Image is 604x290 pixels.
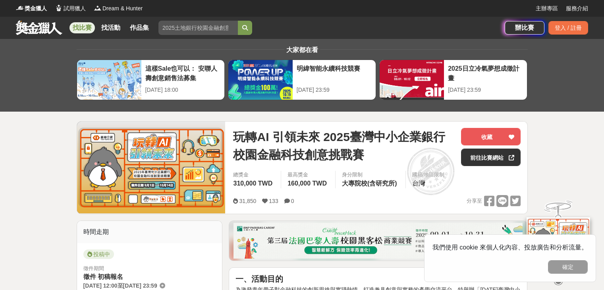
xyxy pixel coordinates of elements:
[55,4,63,12] img: Logo
[77,60,225,100] a: 這樣Sale也可以： 安聯人壽創意銷售法募集[DATE] 18:00
[83,273,123,280] span: 徵件 初稿報名
[123,282,157,289] span: [DATE] 23:59
[77,221,222,243] div: 時間走期
[16,4,47,13] a: Logo獎金獵人
[69,22,95,33] a: 找比賽
[461,128,521,145] button: 收藏
[64,4,86,13] span: 試用獵人
[239,198,256,204] span: 31,850
[342,180,397,187] span: 大專院校(含研究所)
[233,171,274,179] span: 總獎金
[536,4,558,13] a: 主辦專區
[379,60,527,100] a: 2025日立冷氣夢想成徵計畫[DATE] 23:59
[235,275,283,283] strong: 一、活動目的
[158,21,238,35] input: 2025土地銀行校園金融創意挑戰賽：從你出發 開啟智慧金融新頁
[94,4,143,13] a: LogoDream & Hunter
[25,4,47,13] span: 獎金獵人
[448,86,523,94] div: [DATE] 23:59
[291,198,294,204] span: 0
[432,244,588,251] span: 我們使用 cookie 來個人化內容、投放廣告和分析流量。
[448,64,523,82] div: 2025日立冷氣夢想成徵計畫
[297,86,372,94] div: [DATE] 23:59
[83,282,118,289] span: [DATE] 12:00
[505,21,544,35] a: 辦比賽
[233,223,523,259] img: 331336aa-f601-432f-a281-8c17b531526f.png
[288,171,329,179] span: 最高獎金
[94,4,102,12] img: Logo
[83,249,114,259] span: 投稿中
[233,180,272,187] span: 310,000 TWD
[566,4,588,13] a: 服務介紹
[467,195,482,207] span: 分享至
[16,4,24,12] img: Logo
[284,46,320,53] span: 大家都在看
[145,64,220,82] div: 這樣Sale也可以： 安聯人壽創意銷售法募集
[83,265,104,271] span: 徵件期間
[269,198,278,204] span: 133
[102,4,143,13] span: Dream & Hunter
[77,122,226,213] img: Cover Image
[288,180,327,187] span: 160,000 TWD
[527,217,590,270] img: d2146d9a-e6f6-4337-9592-8cefde37ba6b.png
[118,282,123,289] span: 至
[55,4,86,13] a: Logo試用獵人
[98,22,124,33] a: 找活動
[342,171,399,179] div: 身分限制
[127,22,152,33] a: 作品集
[548,21,588,35] div: 登入 / 註冊
[297,64,372,82] div: 明緯智能永續科技競賽
[145,86,220,94] div: [DATE] 18:00
[228,60,376,100] a: 明緯智能永續科技競賽[DATE] 23:59
[461,149,521,166] a: 前往比賽網站
[548,260,588,274] button: 確定
[233,128,455,164] span: 玩轉AI 引領未來 2025臺灣中小企業銀行校園金融科技創意挑戰賽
